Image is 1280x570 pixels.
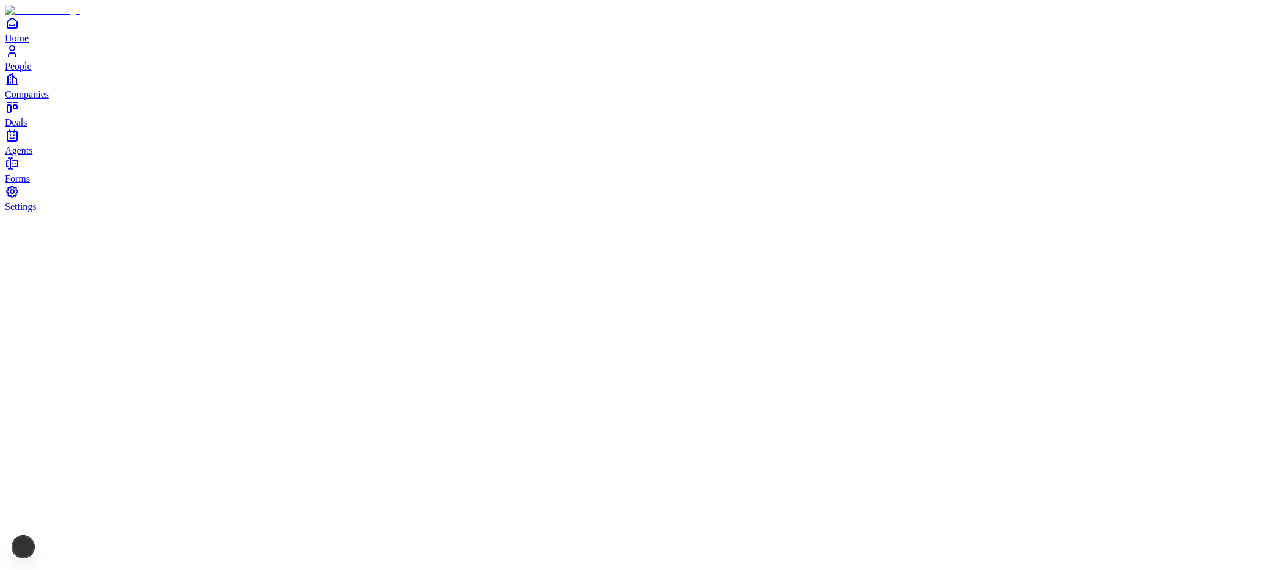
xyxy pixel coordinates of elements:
a: People [5,44,1275,71]
span: Deals [5,117,27,128]
a: Home [5,16,1275,43]
span: Agents [5,145,32,156]
a: Agents [5,128,1275,156]
span: Home [5,33,29,43]
span: Forms [5,173,30,184]
span: Settings [5,201,37,212]
a: Forms [5,156,1275,184]
span: People [5,61,32,71]
a: Settings [5,184,1275,212]
a: Companies [5,72,1275,99]
span: Companies [5,89,49,99]
a: Deals [5,100,1275,128]
img: Item Brain Logo [5,5,80,16]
